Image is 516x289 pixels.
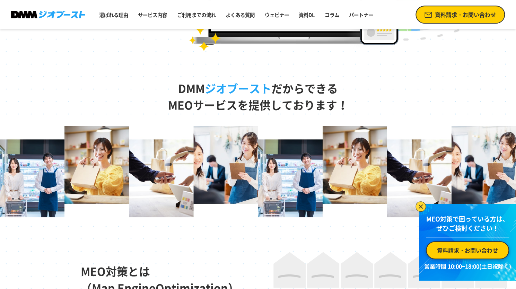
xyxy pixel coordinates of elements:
[423,262,512,270] p: 営業時間 10:00~18:00(土日祝除く)
[262,8,292,21] a: ウェビナー
[426,241,509,259] a: 資料請求・お問い合わせ
[223,8,257,21] a: よくある質問
[174,8,219,21] a: ご利用までの流れ
[296,8,317,21] a: 資料DL
[135,8,170,21] a: サービス内容
[322,8,342,21] a: コラム
[426,214,509,237] p: MEO対策で困っている方は、 ぜひご検討ください！
[437,246,498,254] span: 資料請求・お問い合わせ
[205,80,271,96] span: ジオブースト
[11,11,85,19] img: DMMジオブースト
[346,8,376,21] a: パートナー
[96,8,131,21] a: 選ばれる理由
[435,10,496,19] span: 資料請求・お問い合わせ
[416,6,505,24] a: 資料請求・お問い合わせ
[416,201,426,212] img: バナーを閉じる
